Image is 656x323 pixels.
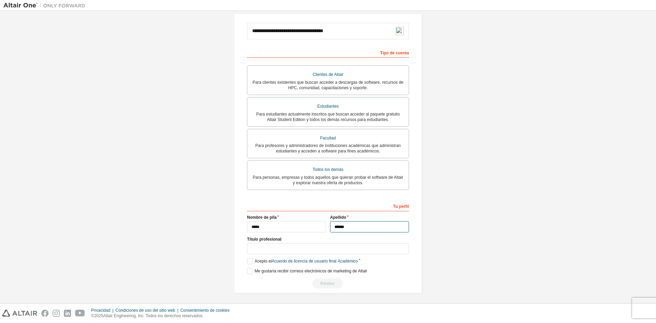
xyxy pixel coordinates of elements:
font: Tu perfil [393,204,409,209]
img: instagram.svg [53,310,60,317]
font: Facultad [320,136,336,140]
font: Nombre de pila [247,215,277,220]
font: Tipo de cuenta [380,51,409,55]
img: npw-badge-icon-locked.svg [396,27,404,35]
font: 2025 [94,313,104,318]
font: Para profesores y administradores de instituciones académicas que administran estudiantes y acced... [255,143,401,153]
font: Para estudiantes actualmente inscritos que buscan acceder al paquete gratuito Altair Student Edit... [256,112,400,122]
img: Altair Uno [3,2,89,9]
img: altair_logo.svg [2,310,37,317]
font: Título profesional [247,237,282,242]
font: Acepto el [255,259,272,264]
font: Clientes de Altair [313,72,343,77]
font: Para personas, empresas y todos aquellos que quieran probar el software de Altair y explorar nues... [253,175,403,185]
img: linkedin.svg [64,310,71,317]
font: © [91,313,94,318]
font: Altair Engineering, Inc. Todos los derechos reservados. [103,313,203,318]
font: Condiciones de uso del sitio web [115,308,175,313]
font: Estudiantes [317,104,339,109]
font: Privacidad [91,308,110,313]
img: facebook.svg [41,310,49,317]
font: Todos los demás [313,167,343,172]
font: Apellido [330,215,346,220]
font: Consentimiento de cookies [180,308,230,313]
font: Para clientes existentes que buscan acceder a descargas de software, recursos de HPC, comunidad, ... [252,80,404,90]
font: Acuerdo de licencia de usuario final [272,259,336,264]
font: Académico [338,259,358,264]
img: youtube.svg [75,310,85,317]
div: Read and acccept EULA to continue [247,278,409,288]
font: Me gustaría recibir correos electrónicos de marketing de Altair [255,269,367,273]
